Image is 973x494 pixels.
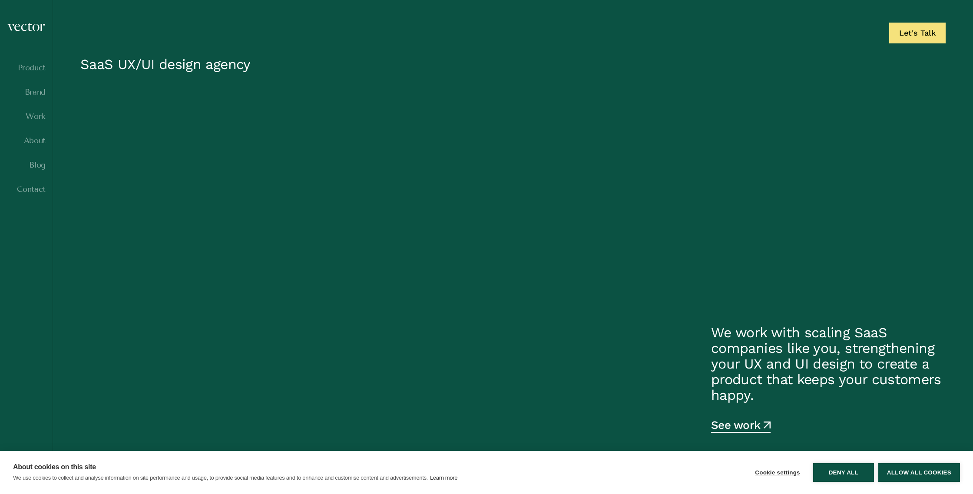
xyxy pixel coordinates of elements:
p: We work with scaling SaaS companies like you, strengthening your UX and UI design to create a pro... [711,325,946,403]
a: Contact [7,185,46,194]
a: Product [7,63,46,72]
a: Let's Talk [889,23,946,43]
h1: SaaS UX/UI design agency [80,56,946,73]
a: Work [7,112,46,121]
a: Brand [7,88,46,96]
a: Blog [7,161,46,169]
p: We use cookies to collect and analyse information on site performance and usage, to provide socia... [13,474,428,481]
strong: About cookies on this site [13,463,96,471]
button: Allow all cookies [878,463,960,482]
button: Cookie settings [746,463,809,482]
button: Deny all [813,463,874,482]
a: About [7,136,46,145]
a: Learn more [430,473,457,483]
a: See work [711,420,771,433]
